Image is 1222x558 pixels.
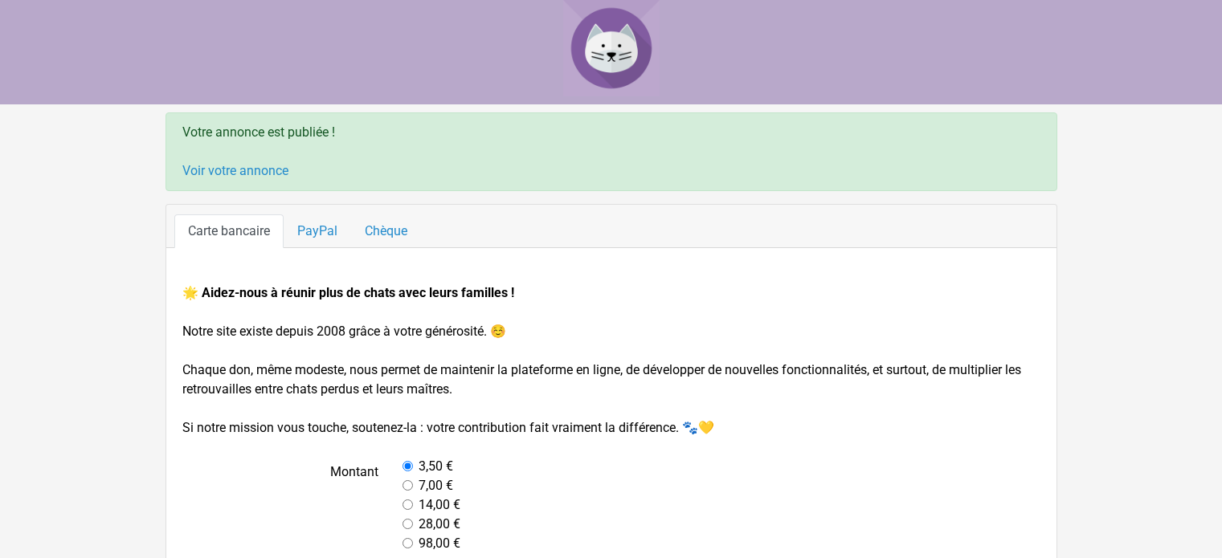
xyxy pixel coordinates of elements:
strong: 🌟 Aidez-nous à réunir plus de chats avec leurs familles ! [182,285,514,300]
label: 14,00 € [419,495,460,515]
a: Voir votre annonce [182,163,288,178]
a: Chèque [351,214,421,248]
label: 3,50 € [419,457,453,476]
div: Votre annonce est publiée ! [166,112,1057,191]
label: 28,00 € [419,515,460,534]
a: PayPal [284,214,351,248]
label: 98,00 € [419,534,460,553]
a: Carte bancaire [174,214,284,248]
label: Montant [170,457,391,553]
label: 7,00 € [419,476,453,495]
